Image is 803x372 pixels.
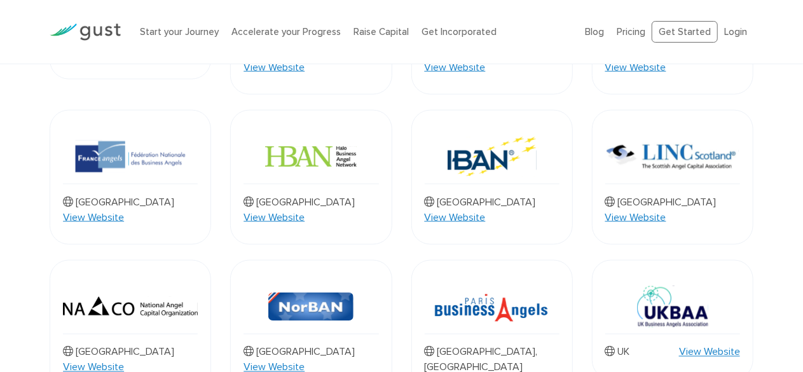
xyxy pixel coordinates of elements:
p: [GEOGRAPHIC_DATA] [425,195,536,210]
p: [GEOGRAPHIC_DATA] [244,345,355,360]
a: View Website [244,210,305,225]
img: Gust Logo [50,24,121,41]
a: Raise Capital [353,26,409,38]
p: [GEOGRAPHIC_DATA] [244,195,355,210]
a: View Website [244,60,305,75]
p: UK [605,345,630,360]
a: View Website [605,210,666,225]
a: Login [724,26,747,38]
img: Paris Business Angels [434,280,549,334]
img: Naco [63,280,198,334]
a: View Website [63,210,124,225]
a: Get Started [652,21,718,43]
img: Iban [448,130,537,184]
a: Pricing [617,26,645,38]
p: [GEOGRAPHIC_DATA] [63,345,174,360]
a: Start your Journey [140,26,219,38]
a: View Website [425,60,486,75]
a: Accelerate your Progress [231,26,341,38]
a: Blog [585,26,604,38]
p: [GEOGRAPHIC_DATA] [63,195,174,210]
a: View Website [425,210,486,225]
img: Norban [268,280,353,334]
a: View Website [605,60,666,75]
img: Ukbaa [637,280,708,334]
p: [GEOGRAPHIC_DATA] [605,195,717,210]
img: Frances Angels [74,130,186,184]
img: Linc Scotland [607,130,739,184]
a: Get Incorporated [422,26,497,38]
a: View Website [679,345,740,360]
img: Hban [265,130,357,184]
